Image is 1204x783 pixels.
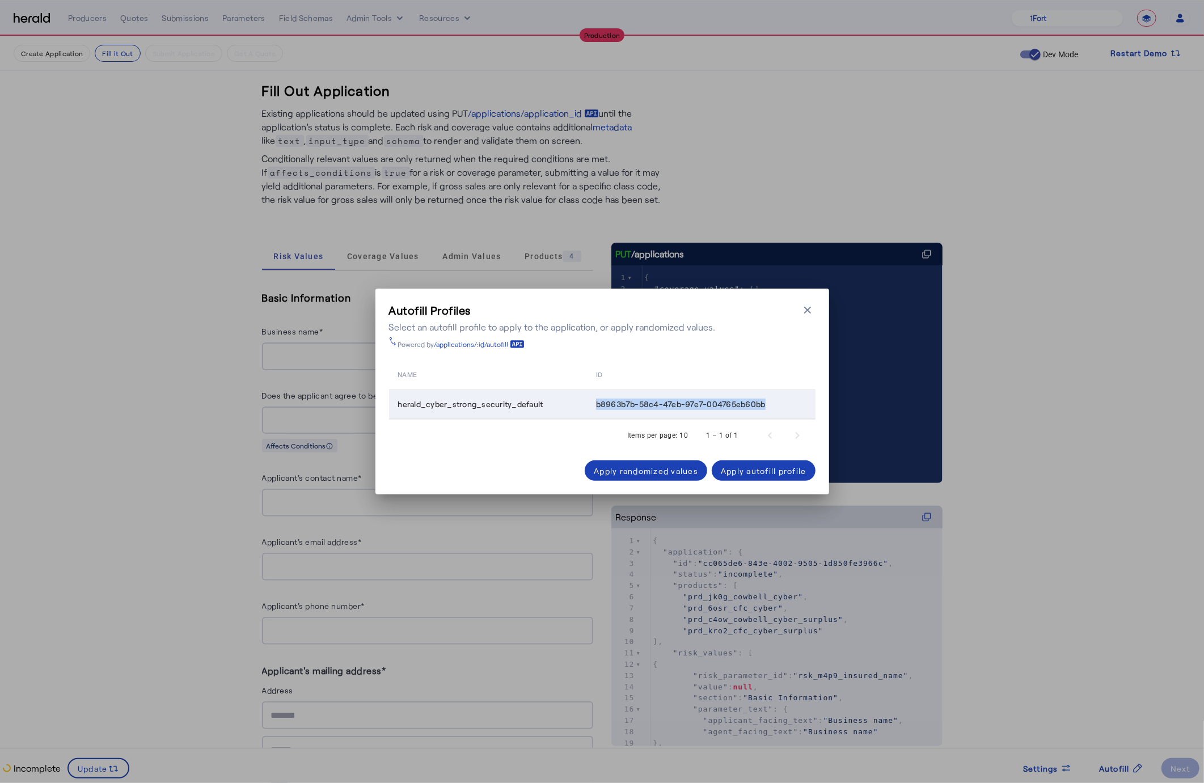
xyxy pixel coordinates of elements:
[398,340,525,349] div: Powered by
[398,368,417,379] span: name
[398,399,543,410] span: herald_cyber_strong_security_default
[596,399,766,410] span: b8963b7b-58c4-47eb-97e7-004765eb60bb
[389,302,716,318] h3: Autofill Profiles
[585,460,707,481] button: Apply randomized values
[389,320,716,334] div: Select an autofill profile to apply to the application, or apply randomized values.
[721,465,806,477] div: Apply autofill profile
[707,430,738,441] div: 1 – 1 of 1
[594,465,698,477] div: Apply randomized values
[680,430,688,441] div: 10
[434,340,525,349] a: /applications/:id/autofill
[712,460,816,481] button: Apply autofill profile
[596,368,602,379] span: id
[627,430,678,441] div: Items per page:
[389,358,816,420] table: Table view of all quotes submitted by your platform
